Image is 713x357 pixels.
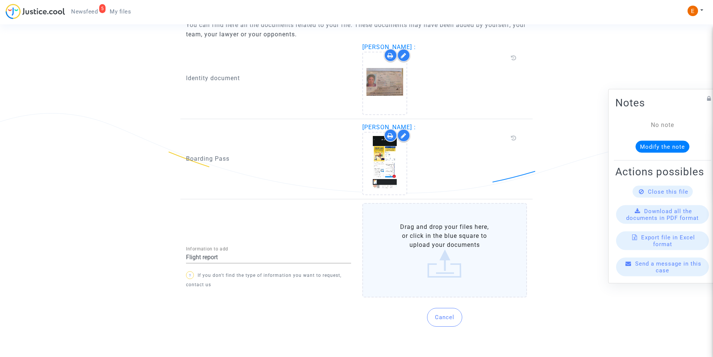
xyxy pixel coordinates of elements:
p: If you don't find the type of information you want to request, contact us [186,271,351,290]
img: jc-logo.svg [6,4,65,19]
h2: Actions possibles [615,165,710,178]
span: [PERSON_NAME] : [362,43,416,51]
div: No note [627,120,698,129]
span: You can find here all the documents related to your file. These documents may have been added by ... [186,21,526,38]
button: Modify the note [636,140,689,152]
span: Download all the documents in PDF format [626,208,699,221]
span: ? [189,273,191,278]
p: Identity document [186,73,351,83]
span: Newsfeed [71,8,98,15]
span: Close this file [648,188,688,195]
p: Boarding Pass [186,154,351,163]
span: Export file in Excel format [641,234,695,247]
a: My files [104,6,137,17]
span: My files [110,8,131,15]
button: Cancel [427,308,462,327]
span: [PERSON_NAME] : [362,124,416,131]
div: 5 [99,4,106,13]
a: 5Newsfeed [65,6,104,17]
h2: Notes [615,96,710,109]
span: Send a message in this case [635,260,701,273]
img: ACg8ocIeiFvHKe4dA5oeRFd_CiCnuxWUEc1A2wYhRJE3TTWt=s96-c [688,6,698,16]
